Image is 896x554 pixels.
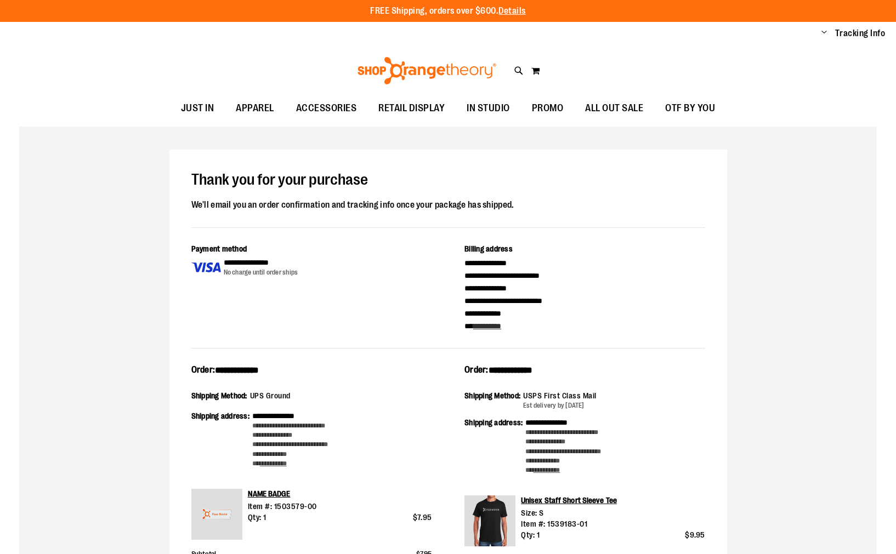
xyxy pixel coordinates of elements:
[464,364,705,384] div: Order:
[191,243,432,257] div: Payment method
[521,496,617,505] a: Unisex Staff Short Sleeve Tee
[296,96,357,121] span: ACCESSORIES
[181,96,214,121] span: JUST IN
[248,512,266,523] span: Qty: 1
[685,530,705,539] span: $9.95
[521,529,540,541] span: Qty: 1
[191,410,252,469] div: Shipping address:
[191,257,221,277] img: Payment type icon
[248,501,432,512] div: Item #: 1503579-00
[521,509,544,517] span: Size: S
[191,198,705,212] div: We'll email you an order confirmation and tracking info once your package has shipped.
[224,268,298,277] div: No charge until order ships
[370,5,526,18] p: FREE Shipping, orders over $600.
[467,96,510,121] span: IN STUDIO
[236,96,274,121] span: APPAREL
[523,402,585,409] span: Est delivery by [DATE]
[821,28,827,39] button: Account menu
[585,96,643,121] span: ALL OUT SALE
[464,243,705,257] div: Billing address
[191,489,242,540] img: Product image for NAME BADGE
[191,364,432,384] div: Order:
[532,96,564,121] span: PROMO
[835,27,886,39] a: Tracking Info
[498,6,526,16] a: Details
[464,417,525,475] div: Shipping address:
[464,495,515,546] img: Product image for Unisex Short Sleeve T-Shirt
[378,96,445,121] span: RETAIL DISPLAY
[191,390,250,404] div: Shipping Method:
[523,390,597,401] div: USPS First Class Mail
[248,489,291,498] a: NAME BADGE
[464,390,523,410] div: Shipping Method:
[356,57,498,84] img: Shop Orangetheory
[250,390,291,401] div: UPS Ground
[521,507,705,529] div: Item #: 1539183-01
[665,96,715,121] span: OTF BY YOU
[413,513,432,522] span: $7.95
[191,172,705,189] h1: Thank you for your purchase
